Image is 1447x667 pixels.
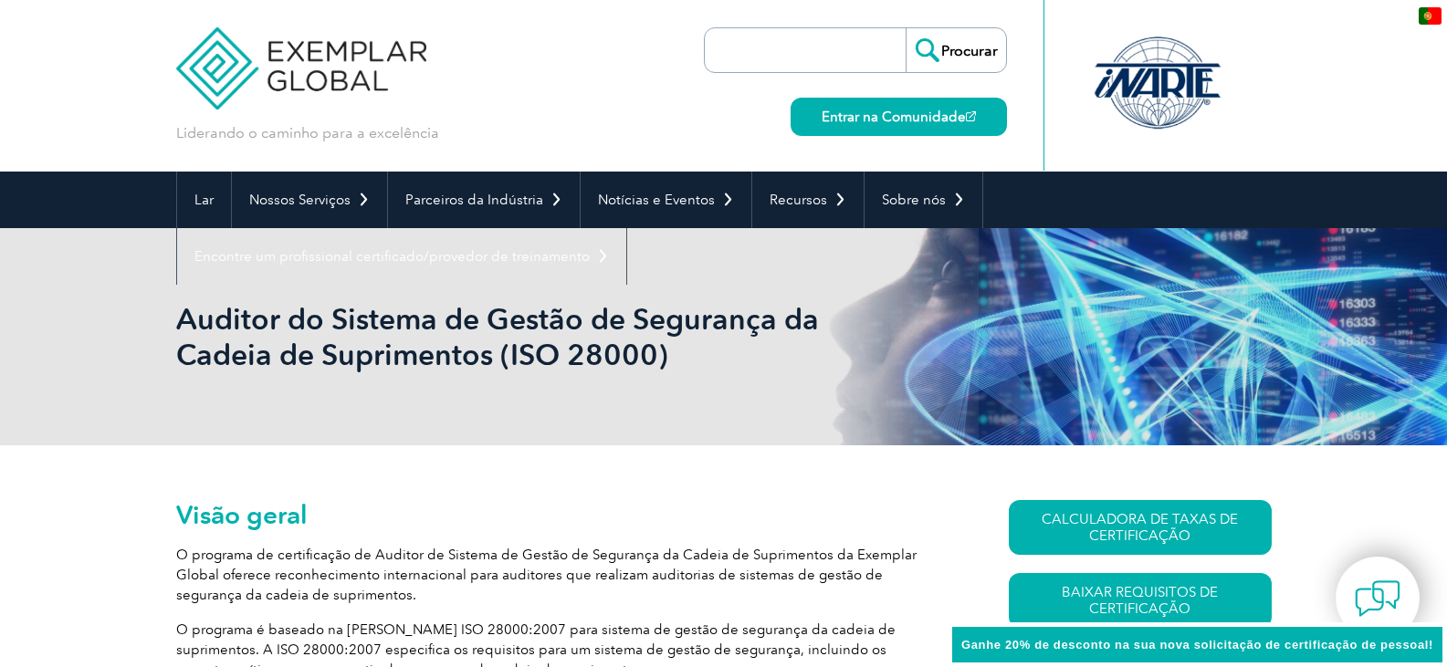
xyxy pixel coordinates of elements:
[906,28,1006,72] input: Procurar
[865,172,982,228] a: Sobre nós
[1062,584,1218,617] font: Baixar Requisitos de Certificação
[176,301,819,372] font: Auditor do Sistema de Gestão de Segurança da Cadeia de Suprimentos (ISO 28000)
[176,124,439,141] font: Liderando o caminho para a excelência
[177,172,231,228] a: Lar
[581,172,751,228] a: Notícias e Eventos
[232,172,387,228] a: Nossos Serviços
[822,109,966,125] font: Entrar na Comunidade
[770,192,827,208] font: Recursos
[194,248,590,265] font: Encontre um profissional certificado/provedor de treinamento
[177,228,626,285] a: Encontre um profissional certificado/provedor de treinamento
[598,192,715,208] font: Notícias e Eventos
[388,172,580,228] a: Parceiros da Indústria
[1355,576,1400,621] img: contact-chat.png
[961,638,1433,651] font: Ganhe 20% de desconto na sua nova solicitação de certificação de pessoal!
[752,172,864,228] a: Recursos
[1419,7,1442,25] img: pt
[791,98,1007,136] a: Entrar na Comunidade
[176,547,917,603] font: O programa de certificação de Auditor de Sistema de Gestão de Segurança da Cadeia de Suprimentos ...
[249,192,351,208] font: Nossos Serviços
[1042,511,1238,544] font: CALCULADORA DE TAXAS DE CERTIFICAÇÃO
[194,192,214,208] font: Lar
[1009,573,1272,628] a: Baixar Requisitos de Certificação
[882,192,946,208] font: Sobre nós
[966,111,976,121] img: open_square.png
[1009,500,1272,555] a: CALCULADORA DE TAXAS DE CERTIFICAÇÃO
[405,192,543,208] font: Parceiros da Indústria
[176,499,308,530] font: Visão geral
